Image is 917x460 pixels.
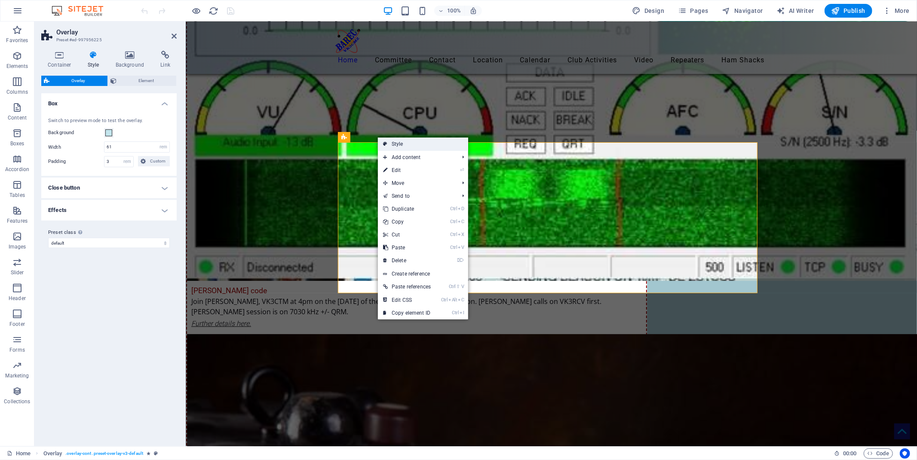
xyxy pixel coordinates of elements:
[56,36,159,44] h3: Preset #ed-997956225
[49,6,114,16] img: Editor Logo
[458,245,464,250] i: V
[6,89,28,95] p: Columns
[632,6,665,15] span: Design
[48,128,104,138] label: Background
[108,76,176,86] button: Element
[879,4,913,18] button: More
[458,206,464,212] i: D
[147,451,150,456] i: Element contains an animation
[5,372,29,379] p: Marketing
[56,28,177,36] h2: Overlay
[675,4,712,18] button: Pages
[378,307,436,319] a: CtrlICopy element ID
[378,190,455,202] a: Send to
[378,215,436,228] a: CtrlCCopy
[378,164,436,177] a: ⏎Edit
[460,310,464,316] i: I
[48,227,170,238] label: Preset class
[629,4,668,18] button: Design
[209,6,219,16] button: reload
[451,245,457,250] i: Ctrl
[434,6,465,16] button: 100%
[81,51,109,69] h4: Style
[10,140,25,147] p: Boxes
[138,156,170,166] button: Custom
[378,267,468,280] a: Create reference
[378,280,436,293] a: Ctrl⇧VPaste references
[825,4,872,18] button: Publish
[447,6,461,16] h6: 100%
[457,258,464,263] i: ⌦
[109,51,154,69] h4: Background
[378,241,436,254] a: CtrlVPaste
[469,7,477,15] i: On resize automatically adjust zoom level to fit chosen device.
[7,448,31,459] a: Click to cancel selection. Double-click to open Pages
[9,192,25,199] p: Tables
[722,6,763,15] span: Navigator
[11,269,24,276] p: Slider
[154,51,177,69] h4: Link
[451,232,457,237] i: Ctrl
[8,114,27,121] p: Content
[378,294,436,307] a: CtrlAltCEdit CSS
[458,232,464,237] i: X
[378,202,436,215] a: CtrlDDuplicate
[154,451,158,456] i: This element is a customizable preset
[458,297,464,303] i: C
[41,93,177,109] h4: Box
[48,156,104,167] label: Padding
[119,76,174,86] span: Element
[209,6,219,16] i: Reload page
[834,448,857,459] h6: Session time
[378,254,436,267] a: ⌦Delete
[868,448,889,459] span: Code
[460,167,464,173] i: ⏎
[65,448,143,459] span: . overlay-cont .preset-overlay-v3-default
[41,178,177,198] h4: Close button
[5,166,29,173] p: Accordion
[9,321,25,328] p: Footer
[378,228,436,241] a: CtrlXCut
[6,63,28,70] p: Elements
[43,448,158,459] nav: breadcrumb
[629,4,668,18] div: Design (Ctrl+Alt+Y)
[52,76,105,86] span: Overlay
[864,448,893,459] button: Code
[43,448,62,459] span: Click to select. Double-click to edit
[449,297,457,303] i: Alt
[452,310,459,316] i: Ctrl
[191,6,202,16] button: Click here to leave preview mode and continue editing
[148,156,167,166] span: Custom
[378,138,468,150] a: Style
[4,398,30,405] p: Collections
[900,448,910,459] button: Usercentrics
[9,347,25,353] p: Forms
[451,206,457,212] i: Ctrl
[6,37,28,44] p: Favorites
[41,76,107,86] button: Overlay
[378,177,455,190] span: Move
[678,6,708,15] span: Pages
[449,284,456,289] i: Ctrl
[7,218,28,224] p: Features
[773,4,818,18] button: AI Writer
[843,448,856,459] span: 00 00
[48,145,104,150] label: Width
[378,151,455,164] span: Add content
[457,284,460,289] i: ⇧
[451,219,457,224] i: Ctrl
[458,219,464,224] i: C
[719,4,767,18] button: Navigator
[9,295,26,302] p: Header
[41,51,81,69] h4: Container
[831,6,865,15] span: Publish
[883,6,910,15] span: More
[9,243,26,250] p: Images
[461,284,464,289] i: V
[41,200,177,221] h4: Effects
[777,6,814,15] span: AI Writer
[48,117,170,125] div: Switch to preview mode to test the overlay.
[441,297,448,303] i: Ctrl
[849,450,850,457] span: :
